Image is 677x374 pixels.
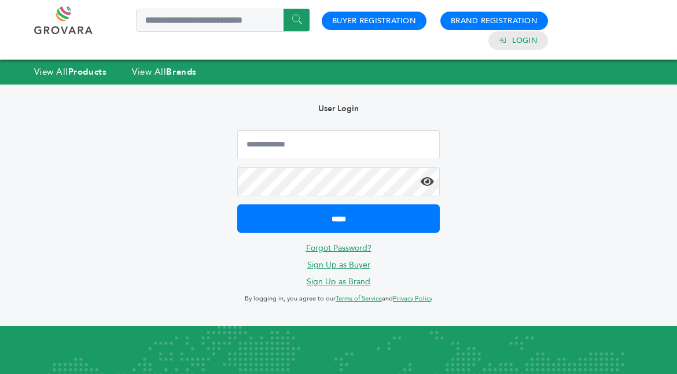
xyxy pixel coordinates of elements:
[512,35,538,46] a: Login
[306,243,371,254] a: Forgot Password?
[332,16,416,26] a: Buyer Registration
[68,66,106,78] strong: Products
[393,294,432,303] a: Privacy Policy
[318,103,359,114] b: User Login
[237,167,440,196] input: Password
[166,66,196,78] strong: Brands
[307,259,370,270] a: Sign Up as Buyer
[34,66,107,78] a: View AllProducts
[237,130,440,159] input: Email Address
[336,294,382,303] a: Terms of Service
[451,16,538,26] a: Brand Registration
[136,9,310,32] input: Search a product or brand...
[237,292,440,306] p: By logging in, you agree to our and
[132,66,197,78] a: View AllBrands
[307,276,370,287] a: Sign Up as Brand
